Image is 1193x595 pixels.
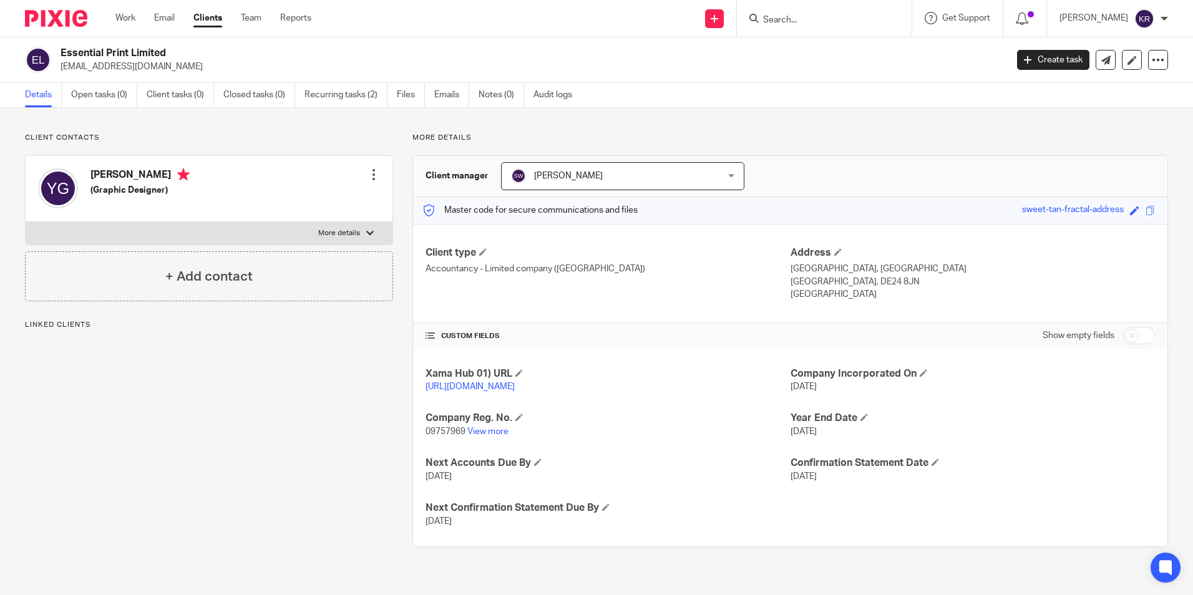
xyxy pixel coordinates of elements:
img: Pixie [25,10,87,27]
a: Client tasks (0) [147,83,214,107]
div: sweet-tan-fractal-address [1022,203,1124,218]
span: Get Support [942,14,990,22]
p: Master code for secure communications and files [422,204,638,216]
input: Search [762,15,874,26]
a: Open tasks (0) [71,83,137,107]
i: Primary [177,168,190,181]
h2: Essential Print Limited [61,47,811,60]
p: Linked clients [25,320,393,330]
a: Reports [280,12,311,24]
a: Create task [1017,50,1089,70]
span: [DATE] [791,382,817,391]
p: Client contacts [25,133,393,143]
h3: Client manager [426,170,489,182]
a: Emails [434,83,469,107]
h4: Next Confirmation Statement Due By [426,501,790,515]
p: [GEOGRAPHIC_DATA], DE24 8JN [791,276,1155,288]
label: Show empty fields [1043,329,1114,342]
p: [PERSON_NAME] [1059,12,1128,24]
p: More details [318,228,360,238]
img: svg%3E [511,168,526,183]
h4: Year End Date [791,412,1155,425]
h4: Confirmation Statement Date [791,457,1155,470]
p: [GEOGRAPHIC_DATA], [GEOGRAPHIC_DATA] [791,263,1155,275]
span: [DATE] [426,517,452,526]
span: [DATE] [791,472,817,481]
a: Work [115,12,135,24]
h4: [PERSON_NAME] [90,168,190,184]
h5: (Graphic Designer) [90,184,190,196]
a: Recurring tasks (2) [304,83,387,107]
a: Email [154,12,175,24]
p: [EMAIL_ADDRESS][DOMAIN_NAME] [61,60,998,73]
a: View more [467,427,509,436]
img: svg%3E [1134,9,1154,29]
h4: Xama Hub 01) URL [426,367,790,380]
p: Accountancy - Limited company ([GEOGRAPHIC_DATA]) [426,263,790,275]
h4: Company Incorporated On [791,367,1155,380]
span: [DATE] [426,472,452,481]
a: Clients [193,12,222,24]
a: Closed tasks (0) [223,83,295,107]
img: svg%3E [25,47,51,73]
h4: Next Accounts Due By [426,457,790,470]
a: Team [241,12,261,24]
h4: + Add contact [165,267,253,286]
span: 09757969 [426,427,465,436]
span: [PERSON_NAME] [534,172,603,180]
h4: Company Reg. No. [426,412,790,425]
a: [URL][DOMAIN_NAME] [426,382,515,391]
a: Files [397,83,425,107]
span: [DATE] [791,427,817,436]
img: svg%3E [38,168,78,208]
p: [GEOGRAPHIC_DATA] [791,288,1155,301]
p: More details [412,133,1168,143]
a: Details [25,83,62,107]
a: Audit logs [533,83,582,107]
a: Notes (0) [479,83,524,107]
h4: CUSTOM FIELDS [426,331,790,341]
h4: Client type [426,246,790,259]
h4: Address [791,246,1155,259]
